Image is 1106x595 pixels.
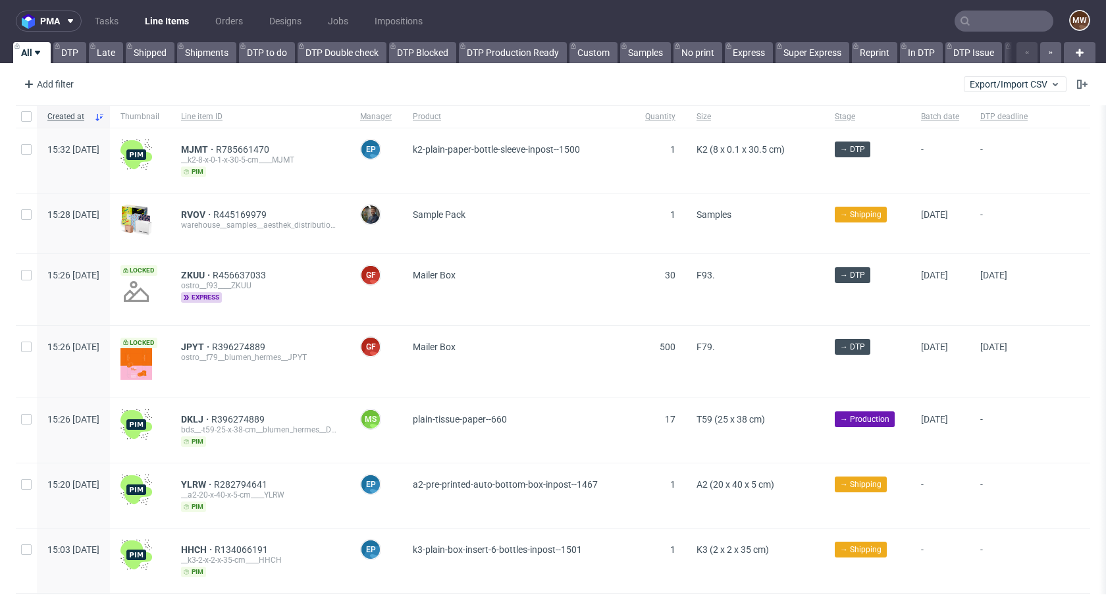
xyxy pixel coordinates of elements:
span: F93. [697,270,715,280]
span: 15:03 [DATE] [47,544,99,555]
span: Thumbnail [120,111,160,122]
span: Batch date [921,111,959,122]
span: 17 [665,414,675,425]
a: HHCH [181,544,215,555]
div: __a2-20-x-40-x-5-cm____YLRW [181,490,339,500]
figcaption: MS [361,410,380,428]
span: - [980,544,1028,577]
a: Impositions [367,11,431,32]
span: → DTP [840,143,865,155]
span: 15:32 [DATE] [47,144,99,155]
span: K2 (8 x 0.1 x 30.5 cm) [697,144,785,155]
img: Maciej Sobola [361,205,380,224]
a: JPYT [181,342,212,352]
span: 15:28 [DATE] [47,209,99,220]
a: DTP Issue [945,42,1002,63]
a: All [13,42,51,63]
a: DTP to do [239,42,295,63]
a: Late [89,42,123,63]
a: R785661470 [216,144,272,155]
span: [DATE] [921,414,948,425]
div: ostro__f79__blumen_hermes__JPYT [181,352,339,363]
span: - [921,479,959,512]
a: DTP [53,42,86,63]
a: MJMT [181,144,216,155]
span: Mailer Box [413,342,456,352]
div: warehouse__samples__aesthek_distribution_e_k__RVOV [181,220,339,230]
span: → Production [840,413,889,425]
span: F79. [697,342,715,352]
span: pim [181,167,206,177]
img: version_two_editor_design.png [120,348,152,380]
a: DTP Double check [298,42,386,63]
span: Sample Pack [413,209,465,220]
a: In DTP [900,42,943,63]
figcaption: GF [361,338,380,356]
span: pim [181,502,206,512]
span: K3 (2 x 2 x 35 cm) [697,544,769,555]
a: Designs [261,11,309,32]
span: Locked [120,338,157,348]
a: RVOV [181,209,213,220]
a: R456637033 [213,270,269,280]
a: R396274889 [211,414,267,425]
img: logo [22,14,40,29]
a: R282794641 [214,479,270,490]
a: DKLJ [181,414,211,425]
span: [DATE] [921,342,948,352]
span: k2-plain-paper-bottle-sleeve-inpost--1500 [413,144,580,155]
span: Line item ID [181,111,339,122]
div: __k2-8-x-0-1-x-30-5-cm____MJMT [181,155,339,165]
span: [DATE] [980,342,1007,352]
a: R445169979 [213,209,269,220]
a: R134066191 [215,544,271,555]
img: sample-icon.16e107be6ad460a3e330.png [120,204,152,236]
span: - [980,414,1028,447]
a: R396274889 [212,342,268,352]
span: - [980,144,1028,177]
span: pim [181,567,206,577]
span: → Shipping [840,479,882,490]
span: → Shipping [840,544,882,556]
a: Orders [207,11,251,32]
a: DTP Blocked [389,42,456,63]
img: wHgJFi1I6lmhQAAAABJRU5ErkJggg== [120,409,152,440]
span: plain-tissue-paper--660 [413,414,507,425]
a: Custom [569,42,618,63]
a: YLRW [181,479,214,490]
span: Manager [360,111,392,122]
span: → DTP [840,269,865,281]
a: Super Express [776,42,849,63]
span: k3-plain-box-insert-6-bottles-inpost--1501 [413,544,582,555]
span: 15:26 [DATE] [47,414,99,425]
span: 15:20 [DATE] [47,479,99,490]
span: - [980,209,1028,238]
a: Express [725,42,773,63]
span: Locked [120,265,157,276]
span: 1 [670,544,675,555]
a: DTP Production Ready [459,42,567,63]
span: 15:26 [DATE] [47,270,99,280]
div: Add filter [18,74,76,95]
span: Quantity [645,111,675,122]
img: wHgJFi1I6lmhQAAAABJRU5ErkJggg== [120,139,152,170]
span: express [181,292,222,303]
span: - [980,479,1028,512]
button: pma [16,11,82,32]
span: T59 (25 x 38 cm) [697,414,765,425]
span: Samples [697,209,731,220]
span: Export/Import CSV [970,79,1061,90]
a: Jobs [320,11,356,32]
span: 15:26 [DATE] [47,342,99,352]
span: Created at [47,111,89,122]
div: bds__-t59-25-x-38-cm__blumen_hermes__DKLJ [181,425,339,435]
span: Product [413,111,624,122]
img: wHgJFi1I6lmhQAAAABJRU5ErkJggg== [120,474,152,505]
span: 1 [670,144,675,155]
